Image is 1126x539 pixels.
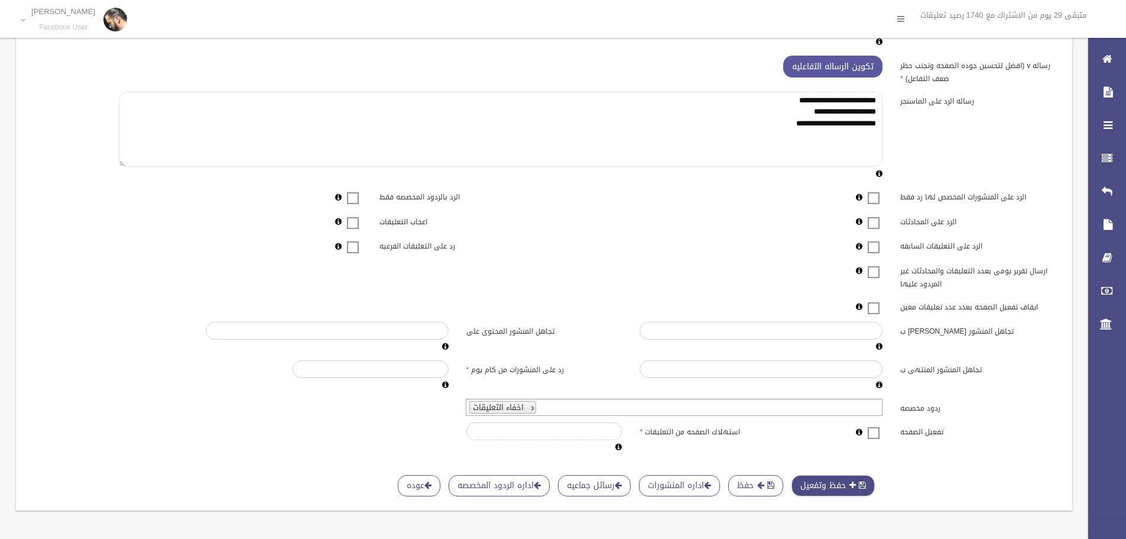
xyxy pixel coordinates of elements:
label: رساله الرد على الماسنجر [891,92,1065,108]
p: [PERSON_NAME] [31,7,95,16]
a: عوده [398,475,440,497]
label: تجاهل المنشور المنتهى ب [891,360,1065,377]
small: Facebook User [31,23,95,32]
button: حفظ وتفعيل [791,475,875,497]
label: رد على التعليقات الفرعيه [371,237,544,253]
label: رد على المنشورات من كام يوم [457,360,631,377]
label: رساله v (افضل لتحسين جوده الصفحه وتجنب حظر ضعف التفاعل) [891,56,1065,85]
a: رسائل جماعيه [558,475,631,497]
button: تكوين الرساله التفاعليه [783,56,882,78]
button: حفظ [728,475,783,497]
label: الرد على المنشورات المخصص لها رد فقط [891,188,1065,204]
label: تفعيل الصفحه [891,422,1065,439]
label: ايقاف تفعيل الصفحه بعدد عدد تعليقات معين [891,297,1065,314]
label: تجاهل المنشور المحتوى على [457,322,631,338]
span: اخفاء التعليقات [473,400,524,415]
label: الرد بالردود المخصصه فقط [371,188,544,204]
label: ارسال تقرير يومى بعدد التعليقات والمحادثات غير المردود عليها [891,261,1065,291]
a: اداره المنشورات [639,475,720,497]
label: استهلاك الصفحه من التعليقات [631,422,804,439]
label: الرد على المحادثات [891,212,1065,228]
label: اعجاب التعليقات [371,212,544,228]
label: الرد على التعليقات السابقه [891,237,1065,253]
a: اداره الردود المخصصه [449,475,550,497]
label: تجاهل المنشور [PERSON_NAME] ب [891,322,1065,338]
label: ردود مخصصه [891,399,1065,415]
